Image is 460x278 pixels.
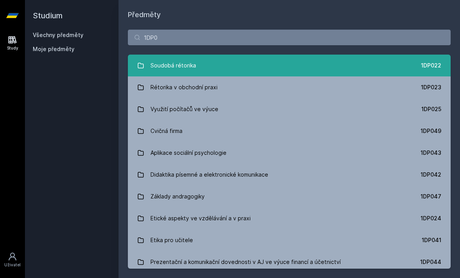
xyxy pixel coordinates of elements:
div: 1DP023 [421,83,441,91]
div: 1DP041 [422,236,441,244]
div: 1DP025 [421,105,441,113]
a: Uživatel [2,248,23,272]
div: 1DP043 [421,149,441,157]
a: Didaktika písemné a elektronické komunikace 1DP042 [128,164,451,186]
a: Soudobá rétorika 1DP022 [128,55,451,76]
a: Cvičná firma 1DP049 [128,120,451,142]
div: Využití počítačů ve výuce [150,101,218,117]
div: Didaktika písemné a elektronické komunikace [150,167,268,182]
a: Prezentační a komunikační dovednosti v AJ ve výuce financí a účetnictví 1DP044 [128,251,451,273]
div: Rétorika v obchodní praxi [150,80,218,95]
input: Název nebo ident předmětu… [128,30,451,45]
a: Základy andragogiky 1DP047 [128,186,451,207]
a: Study [2,31,23,55]
div: 1DP042 [421,171,441,179]
div: Prezentační a komunikační dovednosti v AJ ve výuce financí a účetnictví [150,254,341,270]
div: 1DP022 [421,62,441,69]
a: Rétorika v obchodní praxi 1DP023 [128,76,451,98]
a: Všechny předměty [33,32,83,38]
div: Study [7,45,18,51]
div: Uživatel [4,262,21,268]
span: Moje předměty [33,45,74,53]
div: Základy andragogiky [150,189,205,204]
div: Aplikace sociální psychologie [150,145,226,161]
div: 1DP049 [421,127,441,135]
a: Využití počítačů ve výuce 1DP025 [128,98,451,120]
div: Etika pro učitele [150,232,193,248]
div: 1DP047 [421,193,441,200]
a: Aplikace sociální psychologie 1DP043 [128,142,451,164]
h1: Předměty [128,9,451,20]
a: Etické aspekty ve vzdělávání a v praxi 1DP024 [128,207,451,229]
div: Soudobá rétorika [150,58,196,73]
div: Cvičná firma [150,123,182,139]
div: 1DP024 [421,214,441,222]
div: Etické aspekty ve vzdělávání a v praxi [150,211,251,226]
a: Etika pro učitele 1DP041 [128,229,451,251]
div: 1DP044 [420,258,441,266]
